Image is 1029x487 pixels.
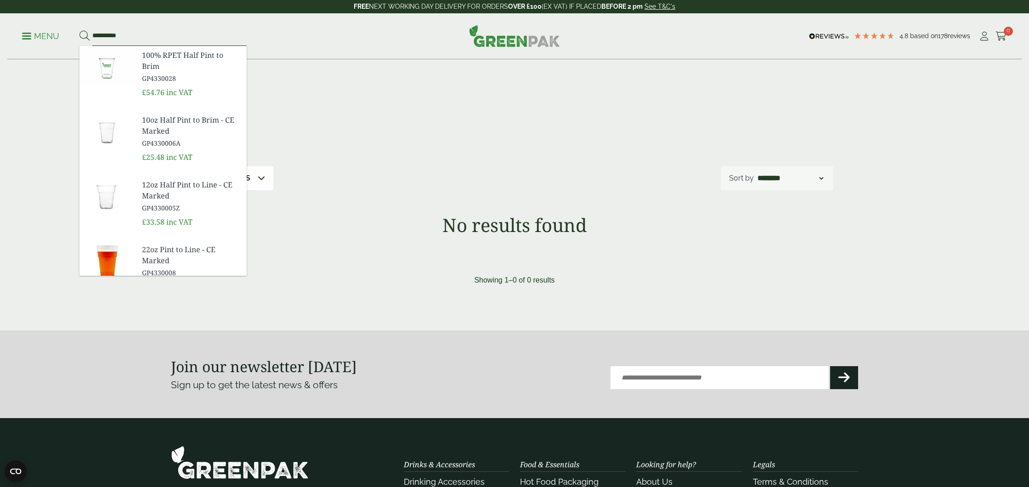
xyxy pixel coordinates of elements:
span: inc VAT [166,152,192,162]
strong: Join our newsletter [DATE] [171,357,357,376]
strong: FREE [354,3,369,10]
img: GreenPak Supplies [171,446,309,479]
span: £25.48 [142,152,164,162]
h1: Shop [196,92,514,119]
span: 178 [938,32,948,40]
p: Menu [22,31,59,42]
span: GP4330006A [142,138,239,148]
a: 22oz Pint to Line - CE Marked GP4330008 [142,244,239,277]
select: Shop order [756,173,825,184]
span: 4.8 [899,32,910,40]
a: See T&C's [645,3,675,10]
img: GreenPak Supplies [469,25,560,47]
a: Hot Food Packaging [520,477,599,487]
span: 10oz Half Pint to Brim - CE Marked [142,114,239,136]
span: £33.58 [142,217,164,227]
a: Menu [22,31,59,40]
p: Sort by [729,173,754,184]
span: inc VAT [166,87,192,97]
div: 4.78 Stars [854,32,895,40]
img: GP4330028 [79,46,135,90]
img: GP4330008 [79,240,135,284]
i: My Account [978,32,990,41]
span: Based on [910,32,938,40]
span: £54.76 [142,87,164,97]
span: reviews [948,32,970,40]
p: Showing 1–0 of 0 results [474,275,554,286]
i: Cart [995,32,1007,41]
span: 22oz Pint to Line - CE Marked [142,244,239,266]
span: GP4330005Z [142,203,239,213]
span: GP4330008 [142,268,239,277]
button: Open CMP widget [5,460,27,482]
span: GP4330028 [142,74,239,83]
span: 0 [1004,27,1013,36]
a: 0 [995,29,1007,43]
a: About Us [636,477,673,487]
span: 100% RPET Half Pint to Brim [142,50,239,72]
span: 12oz Half Pint to Line - CE Marked [142,179,239,201]
img: REVIEWS.io [809,33,849,40]
strong: BEFORE 2 pm [601,3,643,10]
span: inc VAT [166,217,192,227]
img: GP4330005Z [79,176,135,220]
strong: OVER £100 [508,3,542,10]
a: Drinking Accessories [404,477,485,487]
a: 10oz Half Pint to Brim - CE Marked GP4330006A [142,114,239,148]
p: Sign up to get the latest news & offers [171,378,480,392]
a: Terms & Conditions [753,477,828,487]
img: GP4330006A [79,111,135,155]
a: 12oz Half Pint to Line - CE Marked GP4330005Z [142,179,239,213]
a: 100% RPET Half Pint to Brim GP4330028 [142,50,239,83]
h1: No results found [171,214,858,236]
